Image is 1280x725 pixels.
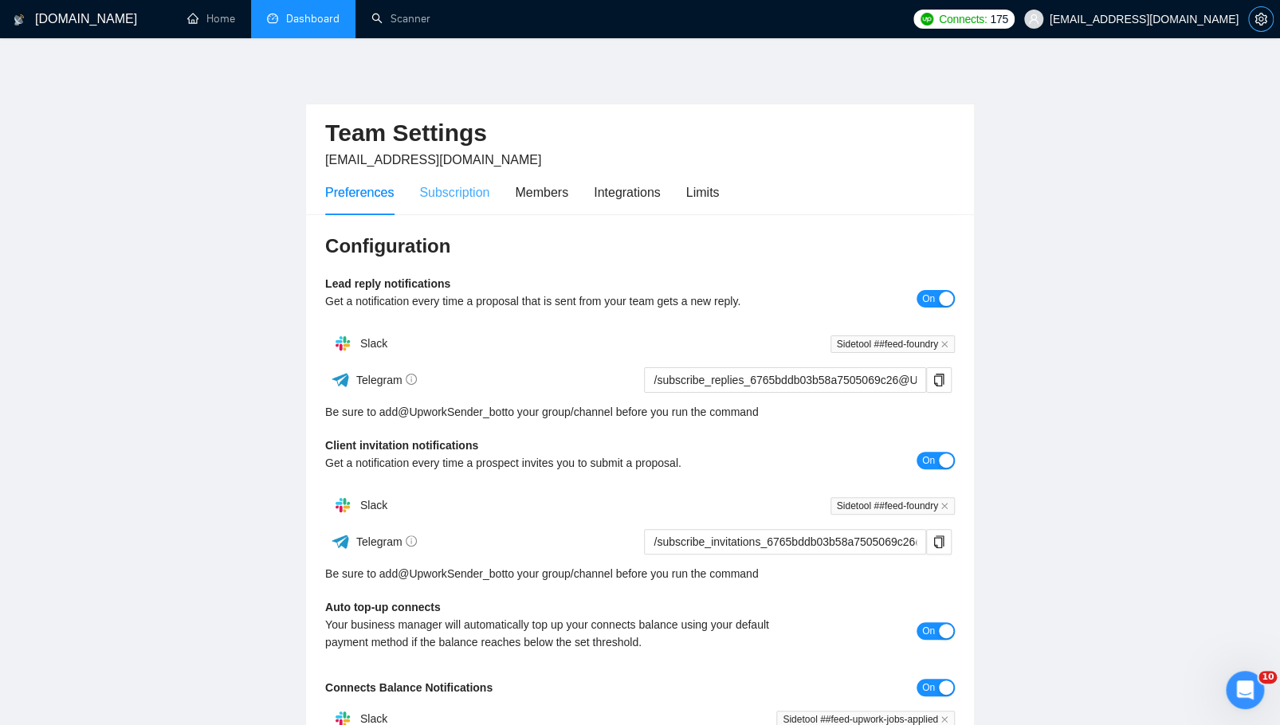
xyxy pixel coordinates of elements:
div: Members [515,182,568,202]
span: user [1028,14,1039,25]
a: dashboardDashboard [267,12,340,25]
span: Sidetool ##feed-foundry [830,335,955,353]
b: Client invitation notifications [325,439,478,452]
span: close [940,715,948,723]
span: On [922,452,935,469]
img: logo [14,7,25,33]
div: Get a notification every time a proposal that is sent from your team gets a new reply. [325,292,798,310]
span: Telegram [356,535,418,548]
a: @UpworkSender_bot [398,403,505,421]
div: Get a notification every time a prospect invites you to submit a proposal. [325,454,798,472]
span: copy [927,374,951,386]
button: setting [1248,6,1274,32]
span: Connects: [939,10,987,28]
span: close [940,340,948,348]
h3: Configuration [325,233,955,259]
span: 10 [1258,671,1277,684]
span: On [922,290,935,308]
div: Limits [686,182,720,202]
span: [EMAIL_ADDRESS][DOMAIN_NAME] [325,153,541,167]
span: 175 [990,10,1007,28]
div: Integrations [594,182,661,202]
a: @UpworkSender_bot [398,565,505,582]
span: close [940,502,948,510]
span: Slack [360,712,387,725]
img: ww3wtPAAAAAElFTkSuQmCC [331,370,351,390]
h2: Team Settings [325,117,955,150]
img: upwork-logo.png [921,13,933,25]
span: info-circle [406,374,417,385]
div: Your business manager will automatically top up your connects balance using your default payment ... [325,616,798,651]
div: Be sure to add to your group/channel before you run the command [325,565,955,582]
a: setting [1248,13,1274,25]
span: Slack [360,337,387,350]
button: copy [926,367,952,393]
b: Auto top-up connects [325,601,441,613]
span: info-circle [406,535,417,547]
a: homeHome [187,12,235,25]
img: hpQkSZIkSZIkSZIkSZIkSZIkSZIkSZIkSZIkSZIkSZIkSZIkSZIkSZIkSZIkSZIkSZIkSZIkSZIkSZIkSZIkSZIkSZIkSZIkS... [327,489,359,521]
span: Slack [360,499,387,511]
span: Sidetool ##feed-foundry [830,497,955,515]
iframe: Intercom live chat [1226,671,1264,709]
a: searchScanner [371,12,430,25]
button: copy [926,529,952,555]
div: Preferences [325,182,394,202]
b: Connects Balance Notifications [325,681,493,694]
div: Be sure to add to your group/channel before you run the command [325,403,955,421]
b: Lead reply notifications [325,277,450,290]
div: Subscription [419,182,489,202]
span: On [922,679,935,696]
img: ww3wtPAAAAAElFTkSuQmCC [331,531,351,551]
img: hpQkSZIkSZIkSZIkSZIkSZIkSZIkSZIkSZIkSZIkSZIkSZIkSZIkSZIkSZIkSZIkSZIkSZIkSZIkSZIkSZIkSZIkSZIkSZIkS... [327,327,359,359]
span: On [922,622,935,640]
span: setting [1249,13,1273,25]
span: Telegram [356,374,418,386]
span: copy [927,535,951,548]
